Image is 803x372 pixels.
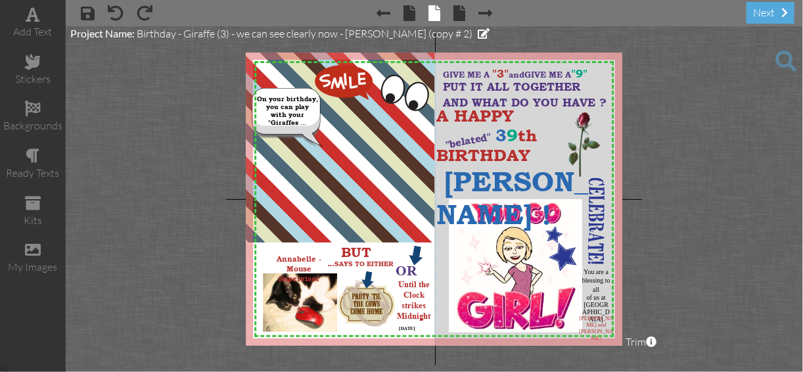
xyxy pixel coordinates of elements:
img: 20180928-222322-5295cbf2-1000.png [353,264,384,296]
span: "belated" [444,129,492,151]
span: Supervisor [279,274,319,283]
img: 20210711-080543-021433862b2a-1000.jpg [264,273,337,332]
img: 20180930-050856-cb8a568e-1000.png [338,280,396,327]
span: with your [271,110,304,118]
span: BIRTHDAY [436,146,530,165]
span: Trim [626,335,657,350]
span: Project Name: [70,27,135,39]
span: 9 [507,126,518,145]
span: and [509,69,524,80]
span: GIVE ME A [443,69,490,80]
div: next [746,2,794,24]
span: [DATE] [400,326,416,331]
span: [PERSON_NAME] and [580,315,614,328]
img: 20180929-221124-8e8d4dc2-1000.png [315,65,373,101]
span: 3 [495,126,507,145]
span: PUT IT ALL TOGETHER [443,80,580,93]
span: "9" [571,67,587,80]
span: blessing to all [582,277,610,293]
img: 20230509-083318-16311291b7af-original.jpg [449,199,582,333]
span: BUT [341,244,371,260]
span: of us at [GEOGRAPHIC_DATA] [582,294,610,323]
span: th [518,126,537,145]
span: On your birthday, you can play [257,95,318,110]
img: 20180929-213653-9069bbdc-1000.png [544,223,580,273]
span: Annabelle - Mouse [277,254,321,273]
span: "3" [492,67,509,80]
img: 20180929-211600-6ee9bcdf-1000.png [378,72,433,114]
span: [PERSON_NAME] ! [436,165,588,231]
span: GIVE ME A [524,69,571,80]
span: [PERSON_NAME] [580,328,614,341]
span: Until the Clock strikes Midnight [398,279,431,321]
span: A HAPPY [436,106,514,126]
span: Birthday - Giraffe (3) - we can see clearly now - [PERSON_NAME] (copy # 2) [137,27,472,40]
img: 20200518-193813-3e9405a081b5-1000.png [563,110,606,179]
img: 20180929-213700-c7ebbbb5-1000.png [588,178,605,264]
span: You are a [584,268,609,275]
span: AND WHAT DO YOU HAVE ? [443,96,607,109]
img: 20180929-192736-c57829cd-original.png [252,88,323,151]
span: "Giraffes ... [268,118,306,126]
span: OR [396,263,417,279]
span: SAYS TO EITHER [335,260,394,267]
span: ... [327,258,335,268]
img: 20180928-222322-5295cbf2-1000.png [398,237,435,274]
